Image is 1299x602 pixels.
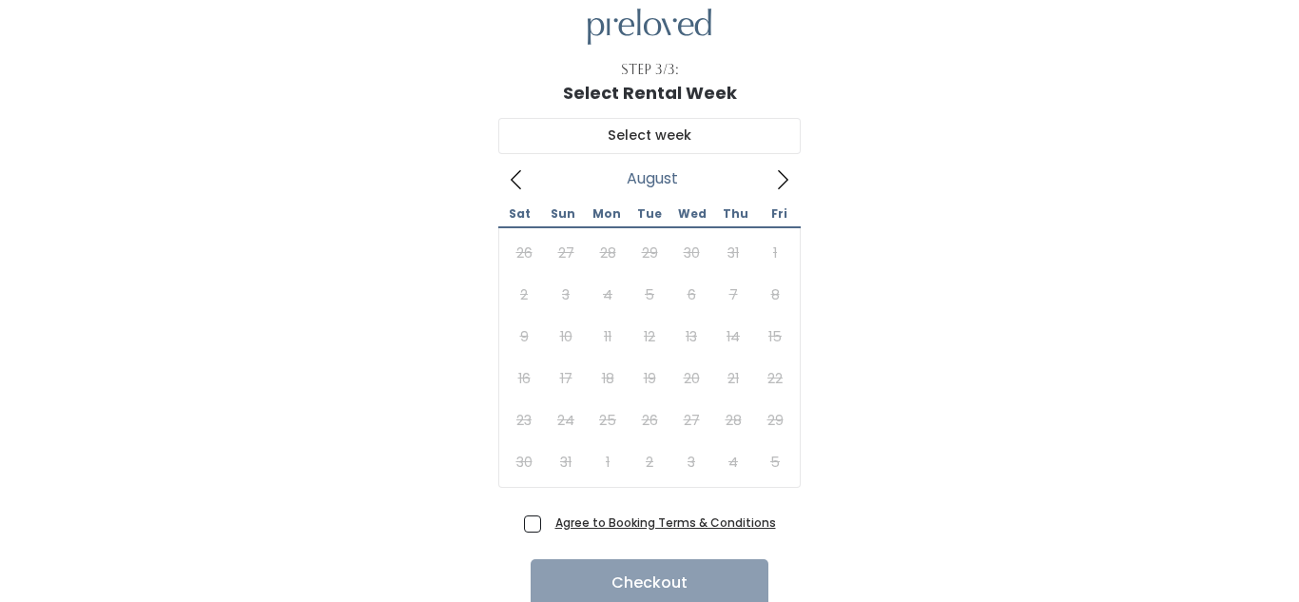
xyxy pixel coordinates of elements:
[498,208,541,220] span: Sat
[541,208,584,220] span: Sun
[758,208,801,220] span: Fri
[621,60,679,80] div: Step 3/3:
[714,208,757,220] span: Thu
[585,208,628,220] span: Mon
[671,208,714,220] span: Wed
[588,9,711,46] img: preloved logo
[498,118,801,154] input: Select week
[627,175,678,183] span: August
[563,84,737,103] h1: Select Rental Week
[555,515,776,531] a: Agree to Booking Terms & Conditions
[628,208,670,220] span: Tue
